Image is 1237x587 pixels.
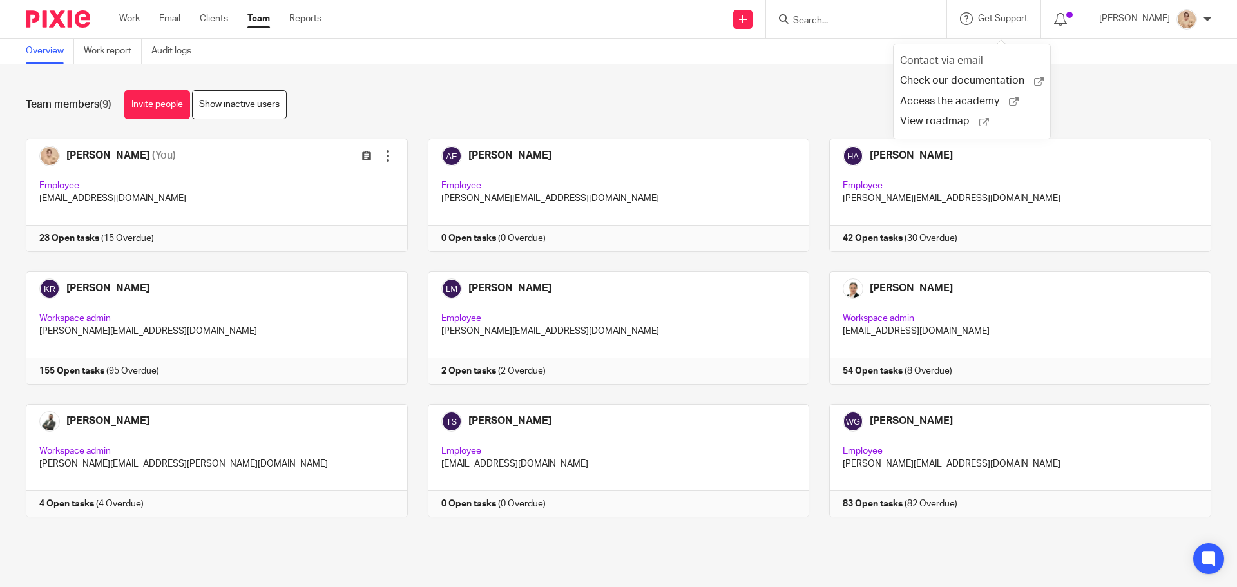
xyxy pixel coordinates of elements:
[900,74,1044,88] a: Check our documentation
[247,12,270,25] a: Team
[978,14,1028,23] span: Get Support
[26,10,90,28] img: Pixie
[900,115,979,128] span: View roadmap
[192,90,287,119] a: Show inactive users
[792,15,908,27] input: Search
[900,74,1034,88] span: Check our documentation
[151,39,201,64] a: Audit logs
[26,39,74,64] a: Overview
[900,57,983,66] a: Contact via email
[900,115,1044,128] a: View roadmap
[124,90,190,119] a: Invite people
[289,12,321,25] a: Reports
[159,12,180,25] a: Email
[200,12,228,25] a: Clients
[1176,9,1197,30] img: DSC06218%20-%20Copy.JPG
[119,12,140,25] a: Work
[900,95,1009,108] span: Access the academy
[900,55,983,66] span: Contact via email
[26,98,111,111] h1: Team members
[99,99,111,110] span: (9)
[1099,12,1170,25] p: [PERSON_NAME]
[900,95,1044,108] a: Access the academy
[84,39,142,64] a: Work report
